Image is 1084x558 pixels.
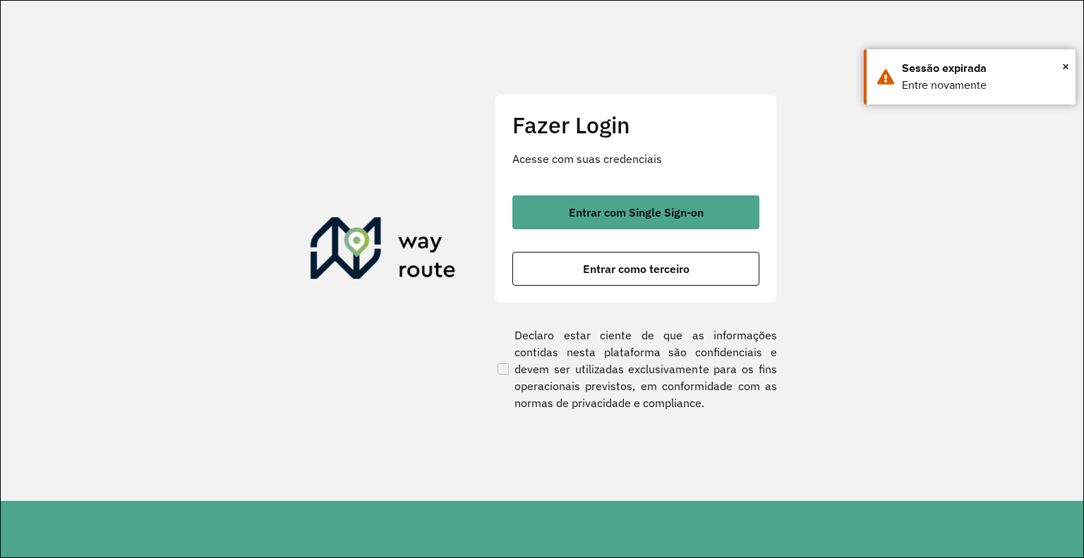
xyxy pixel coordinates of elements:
p: Acesse com suas credenciais [512,150,759,167]
div: Sessão expirada [902,60,1065,77]
button: Close [1062,56,1069,77]
span: × [1062,56,1069,77]
span: Entrar como terceiro [583,263,689,274]
label: Declaro estar ciente de que as informações contidas nesta plataforma são confidenciais e devem se... [495,327,777,411]
h2: Fazer Login [512,111,759,138]
img: Roteirizador AmbevTech [311,217,456,285]
span: Entrar com Single Sign-on [569,207,704,218]
div: Entre novamente [902,77,1065,94]
button: button [512,195,759,229]
button: button [512,252,759,286]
